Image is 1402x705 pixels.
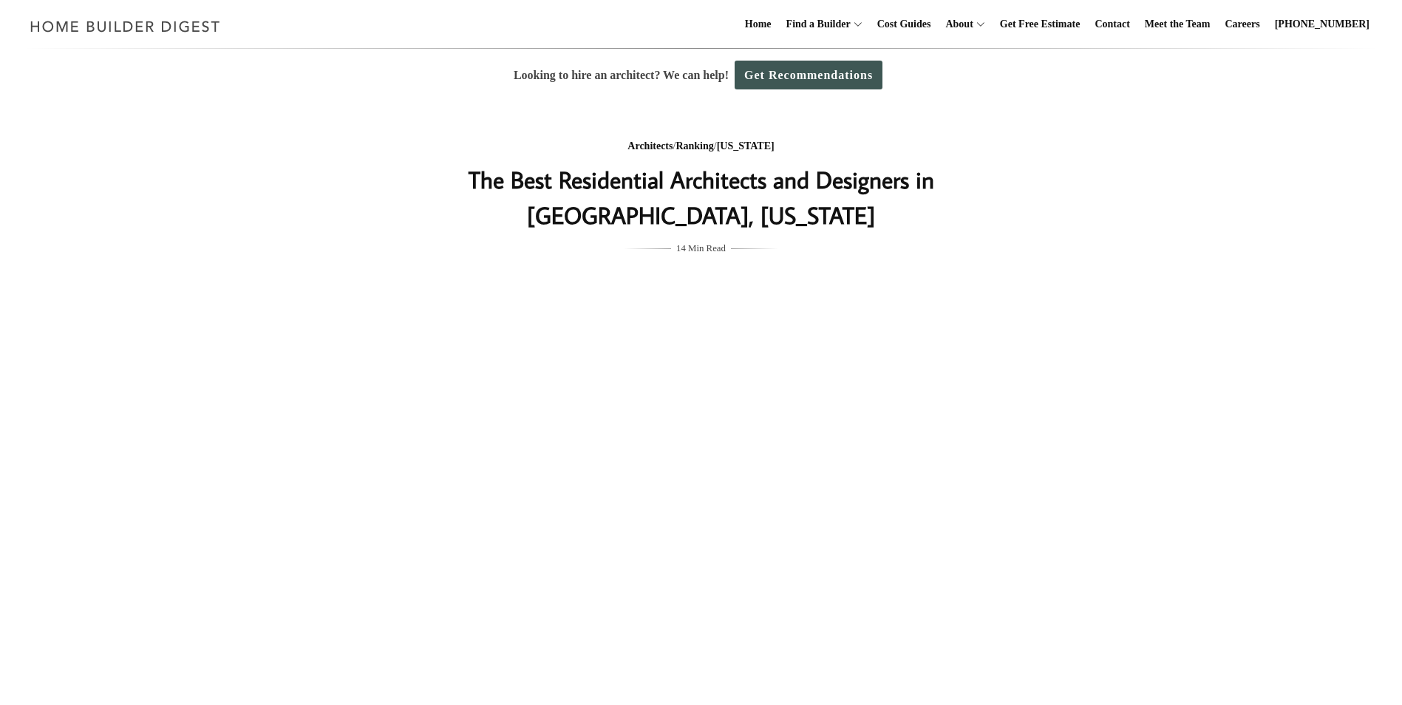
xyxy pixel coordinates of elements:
a: Ranking [676,140,713,151]
span: 14 Min Read [676,240,726,256]
a: Get Free Estimate [994,1,1086,48]
div: / / [406,137,996,156]
a: [PHONE_NUMBER] [1269,1,1375,48]
img: Home Builder Digest [24,12,227,41]
a: Architects [627,140,673,151]
h1: The Best Residential Architects and Designers in [GEOGRAPHIC_DATA], [US_STATE] [406,162,996,233]
a: Cost Guides [871,1,937,48]
a: Home [739,1,777,48]
a: About [939,1,973,48]
a: Careers [1219,1,1266,48]
a: [US_STATE] [717,140,775,151]
a: Find a Builder [780,1,851,48]
a: Get Recommendations [735,61,882,89]
a: Contact [1089,1,1135,48]
a: Meet the Team [1139,1,1216,48]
